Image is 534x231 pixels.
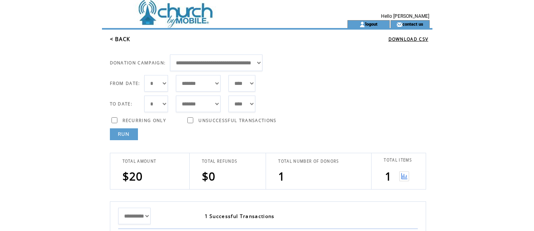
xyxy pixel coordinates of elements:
span: TOTAL ITEMS [384,158,412,163]
span: 1 [278,169,285,184]
a: < BACK [110,36,130,43]
span: FROM DATE: [110,81,140,86]
span: Hello [PERSON_NAME] [381,13,429,19]
span: $20 [123,169,143,184]
span: UNSUCCESSFUL TRANSACTIONS [198,118,276,123]
a: contact us [402,21,423,26]
a: logout [365,21,377,26]
span: DONATION CAMPAIGN: [110,60,166,66]
span: 1 [385,169,392,184]
span: $0 [202,169,216,184]
img: contact_us_icon.gif [396,21,402,28]
img: View graph [399,171,409,181]
img: account_icon.gif [359,21,365,28]
span: 1 Successful Transactions [205,213,275,220]
span: TO DATE: [110,101,133,107]
span: TOTAL NUMBER OF DONORS [278,159,339,164]
span: TOTAL AMOUNT [123,159,157,164]
span: RECURRING ONLY [123,118,166,123]
a: DOWNLOAD CSV [389,36,428,42]
a: RUN [110,128,138,140]
span: TOTAL REFUNDS [202,159,237,164]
